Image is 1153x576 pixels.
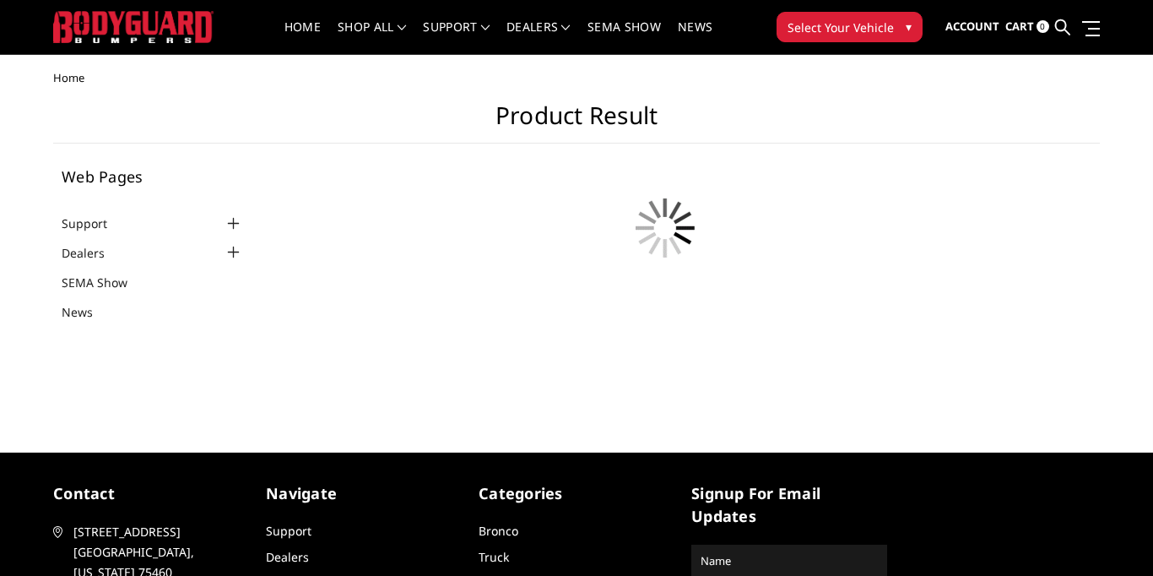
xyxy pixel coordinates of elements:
a: Dealers [506,21,571,54]
span: Cart [1005,19,1034,34]
span: Select Your Vehicle [788,19,894,36]
h1: Product Result [53,101,1100,144]
a: Support [62,215,128,232]
img: BODYGUARD BUMPERS [53,11,214,42]
button: Select Your Vehicle [777,12,923,42]
span: 0 [1037,20,1049,33]
span: Account [945,19,999,34]
h5: contact [53,482,249,505]
span: Home [53,70,84,85]
a: Cart 0 [1005,4,1049,50]
h5: Navigate [266,482,462,505]
a: Home [284,21,321,54]
a: News [678,21,712,54]
a: SEMA Show [62,274,149,291]
span: ▾ [906,18,912,35]
a: SEMA Show [587,21,661,54]
a: Truck [479,549,509,565]
a: Account [945,4,999,50]
img: preloader.gif [623,186,707,270]
h5: signup for email updates [691,482,887,528]
a: Support [423,21,490,54]
input: Name [694,547,885,574]
a: Dealers [266,549,309,565]
a: Support [266,523,311,539]
a: shop all [338,21,406,54]
h5: Web Pages [62,169,244,184]
a: Dealers [62,244,126,262]
a: Bronco [479,523,518,539]
a: News [62,303,114,321]
h5: Categories [479,482,674,505]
